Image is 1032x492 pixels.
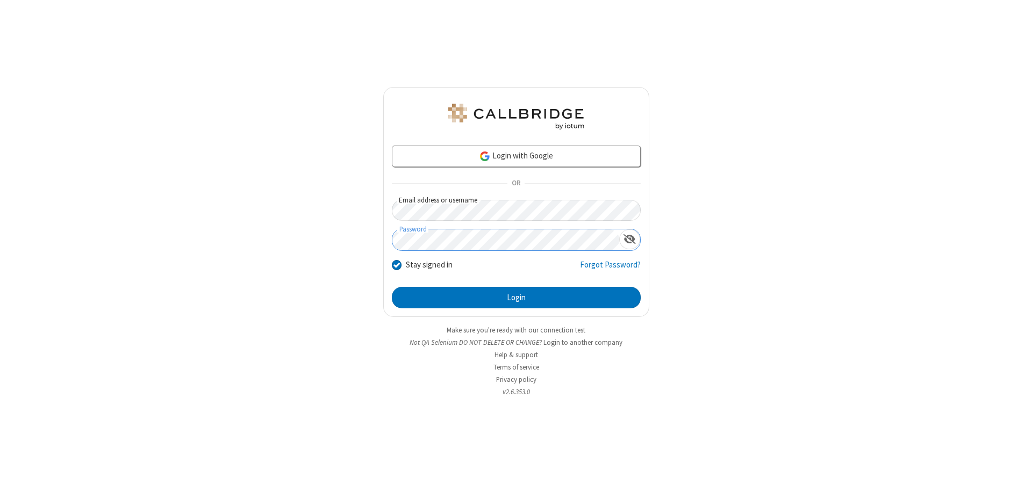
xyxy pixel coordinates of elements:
input: Password [392,229,619,250]
button: Login to another company [543,337,622,348]
label: Stay signed in [406,259,453,271]
img: google-icon.png [479,150,491,162]
a: Help & support [494,350,538,359]
input: Email address or username [392,200,641,221]
a: Privacy policy [496,375,536,384]
div: Show password [619,229,640,249]
a: Forgot Password? [580,259,641,279]
iframe: Chat [1005,464,1024,484]
span: OR [507,176,525,191]
a: Login with Google [392,146,641,167]
a: Terms of service [493,363,539,372]
li: v2.6.353.0 [383,387,649,397]
button: Login [392,287,641,308]
li: Not QA Selenium DO NOT DELETE OR CHANGE? [383,337,649,348]
img: QA Selenium DO NOT DELETE OR CHANGE [446,104,586,129]
a: Make sure you're ready with our connection test [447,325,585,335]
